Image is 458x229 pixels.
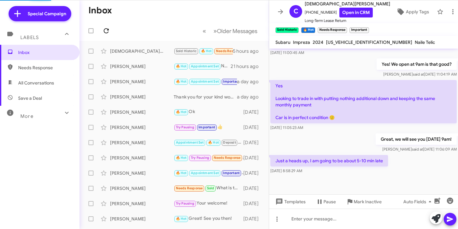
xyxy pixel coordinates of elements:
span: Important [223,171,239,175]
div: [PERSON_NAME] [110,155,174,161]
span: [PERSON_NAME] [DATE] 11:06:09 AM [382,147,457,152]
nav: Page navigation example [199,24,261,37]
p: Just a heads up, I am going to be about 5-10 min late [270,155,388,166]
div: [DATE] [243,124,264,131]
p: Great, we will see you [DATE] 9am! [376,133,457,145]
div: [PERSON_NAME] [110,109,174,115]
small: Needs Response [318,27,347,33]
div: No thank you [174,154,243,161]
span: [PERSON_NAME] [DATE] 11:04:19 AM [383,72,457,77]
span: Labels [20,35,39,40]
span: [US_VEHICLE_IDENTIFICATION_NUMBER] [326,39,412,45]
div: Yes that is correct! See you soon 🙂 [174,78,237,85]
span: Try Pausing [176,201,194,205]
span: said at [413,72,424,77]
span: Appointment Set [191,64,219,68]
div: Just a heads up, I am going to be about 5-10 min late [174,47,233,55]
span: [PHONE_NUMBER] [305,8,390,17]
span: Needs Response [216,49,243,53]
div: [DATE] [243,216,264,222]
small: 🔥 Hot [301,27,315,33]
div: [DEMOGRAPHIC_DATA][PERSON_NAME] [110,48,174,54]
div: [DATE] [243,200,264,207]
span: [DATE] 8:58:29 AM [270,168,302,173]
h1: Inbox [88,5,112,16]
span: Impreza [293,39,310,45]
div: [PERSON_NAME] [110,200,174,207]
div: No problem! Looking forward to meeting you then! [174,63,231,70]
span: Deposit [223,140,236,145]
div: [DATE] [243,109,264,115]
span: 🔥 Hot [176,171,187,175]
span: Important [223,79,239,84]
span: Needs Response [176,186,203,190]
div: Ok [174,108,243,116]
span: Apply Tags [406,6,429,17]
span: Special Campaign [28,10,66,17]
span: Important [198,125,215,129]
span: Sold [207,186,214,190]
span: Older Messages [217,28,257,35]
div: [PERSON_NAME] [110,63,174,70]
small: Important [350,27,369,33]
span: « [203,27,206,35]
div: 👍 [174,124,243,131]
button: Templates [269,196,311,207]
span: Auto Fields [403,196,434,207]
div: [PERSON_NAME] [110,139,174,146]
div: a day ago [237,94,264,100]
div: Thank you for your kind words! If you ever consider selling your car or have questions, feel free... [174,94,237,100]
span: 🔥 Hot [208,140,219,145]
span: [DATE] 11:05:23 AM [270,125,303,130]
span: 2024 [313,39,323,45]
span: Save a Deal [18,95,42,101]
div: [PERSON_NAME] [110,216,174,222]
span: Subaru [275,39,290,45]
button: Auto Fields [398,196,439,207]
button: Mark Inactive [341,196,387,207]
span: 🔥 Hot [201,49,212,53]
span: Try Pausing [176,125,194,129]
span: Inbox [18,49,72,56]
small: Sold Historic [275,27,299,33]
span: Appointment Set [191,79,219,84]
div: Okay Aiden! If anything changes we are always here for you. [174,169,243,177]
span: [DATE] 11:00:45 AM [270,50,304,55]
div: [DATE] [243,155,264,161]
span: Long-Term Lease Return [305,17,390,24]
span: Naile Telic [415,39,435,45]
span: C [294,6,298,17]
span: 🔥 Hot [176,64,187,68]
span: Pause [323,196,336,207]
span: said at [412,147,423,152]
div: [DATE] [243,170,264,176]
div: We will see you then! [174,139,243,146]
div: [PERSON_NAME] [110,78,174,85]
span: Mark Inactive [354,196,382,207]
a: Special Campaign [9,6,71,21]
span: 🔥 Hot [176,217,187,221]
span: Needs Response [18,64,72,71]
div: Your welcome! [174,200,243,207]
div: [DATE] [243,185,264,192]
span: More [20,113,33,119]
span: 🔥 Hot [176,79,187,84]
span: Appointment Set [191,171,219,175]
div: What is the monthly payment for 10K miles on the CrossTrek... [174,185,243,192]
button: Pause [311,196,341,207]
button: Apply Tags [390,6,434,17]
button: Previous [199,24,210,37]
div: 5 hours ago [233,48,264,54]
span: All Conversations [18,80,54,86]
div: [PERSON_NAME] [110,185,174,192]
span: 🔥 Hot [176,110,187,114]
a: Open in CRM [339,8,373,17]
span: 🔥 Hot [176,156,187,160]
span: Templates [274,196,306,207]
span: Appointment Set [176,140,204,145]
button: Next [210,24,261,37]
div: [PERSON_NAME] [110,124,174,131]
span: » [213,27,217,35]
span: Needs Response [214,156,241,160]
span: Sold Historic [176,49,197,53]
